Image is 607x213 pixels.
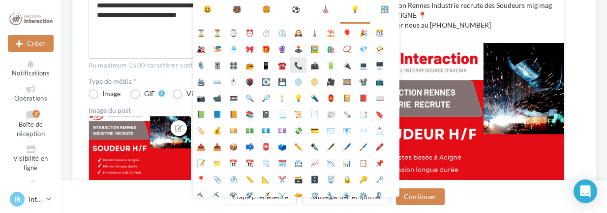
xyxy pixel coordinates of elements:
label: 108/1500 [89,48,346,59]
li: 🔎 [258,89,274,106]
button: Continuer [396,188,445,205]
li: 🗝️ [371,171,388,187]
li: 🛍️ [323,40,339,57]
li: 🗜️ [371,187,388,203]
li: 📓 [258,106,274,122]
li: 🎐 [225,40,242,57]
li: 📗 [193,106,209,122]
li: 🔨 [193,187,209,203]
button: Créer [8,35,54,52]
li: ⌨️ [209,73,225,89]
li: 📘 [209,106,225,122]
li: 🗡️ [258,187,274,203]
li: 💰 [209,122,225,138]
li: 📚 [242,106,258,122]
li: 📼 [225,89,242,106]
li: 🔌 [339,57,355,73]
button: Notifications [8,58,54,79]
a: Campagnes [8,178,54,199]
li: 📰 [323,106,339,122]
li: 📈 [306,154,323,171]
li: 🎞️ [339,73,355,89]
li: 📺 [371,73,388,89]
li: 📙 [225,106,242,122]
li: 🏮 [323,89,339,106]
span: Visibilité en ligne [13,155,48,172]
li: 📫 [242,138,258,154]
li: 📋 [355,154,371,171]
li: 📽️ [355,73,371,89]
li: 🖋️ [323,138,339,154]
li: 🔩 [339,187,355,203]
a: IR Interaction RENNES INDUSTRIE [8,190,54,209]
li: 🗄️ [306,171,323,187]
li: ⏰ [242,24,258,40]
li: 💳 [306,122,323,138]
li: ⚒️ [225,187,242,203]
div: 🐻 [233,4,241,14]
p: Interaction Rennes Industrie recrute des Soudeurs mig mag H/F à ACIGNE 📍 Contacter nous au [PHONE... [372,0,554,30]
li: 🖌️ [355,138,371,154]
li: 📝 [193,154,209,171]
li: 🖨️ [193,73,209,89]
li: 📷 [193,89,209,106]
li: 📩 [371,122,388,138]
span: IR [14,194,21,204]
li: 🔍 [242,89,258,106]
li: ☎️ [274,57,290,73]
div: ⚽ [292,4,300,14]
li: 🖼️ [306,40,323,57]
li: ✂️ [274,171,290,187]
li: ⛱️ [323,24,339,40]
li: 🗒️ [258,154,274,171]
li: 🖇️ [225,171,242,187]
li: ⏳ [209,24,225,40]
li: 🔮 [274,40,290,57]
li: 📌 [371,154,388,171]
li: 🗓️ [274,154,290,171]
li: 💽 [258,73,274,89]
li: ⌚ [225,24,242,40]
li: ✒️ [306,138,323,154]
li: 📻 [242,57,258,73]
a: Opérations [8,83,54,105]
li: 📦 [225,138,242,154]
li: 💵 [242,122,258,138]
li: ⏲️ [274,24,290,40]
li: 📇 [290,154,306,171]
li: 📉 [323,154,339,171]
li: 📠 [306,57,323,73]
li: 💴 [225,122,242,138]
li: 💎 [355,40,371,57]
li: 📯 [371,40,388,57]
div: Vidéo [186,90,205,97]
li: 🎏 [209,40,225,57]
li: 🖥️ [371,57,388,73]
li: 🕹️ [290,40,306,57]
li: 📮 [258,138,274,154]
li: 🛠️ [242,187,258,203]
li: 🔒 [339,171,355,187]
li: 📀 [306,73,323,89]
li: ⚙️ [355,187,371,203]
li: 📥 [209,138,225,154]
li: 🎈 [339,24,355,40]
li: 🎁 [258,40,274,57]
li: 🎀 [242,40,258,57]
li: ✉️ [323,122,339,138]
li: 📑 [355,106,371,122]
li: 📎 [209,171,225,187]
li: 🔦 [306,89,323,106]
li: 📞 [290,57,306,73]
li: 📿 [339,40,355,57]
li: 📄 [306,106,323,122]
li: 📏 [242,171,258,187]
li: 📹 [209,89,225,106]
li: 📃 [274,106,290,122]
div: 🔣 [380,4,389,14]
div: GIF [144,90,155,97]
li: 🌡️ [306,24,323,40]
li: 🕯️ [274,89,290,106]
li: 🔑 [355,171,371,187]
li: 💸 [290,122,306,138]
